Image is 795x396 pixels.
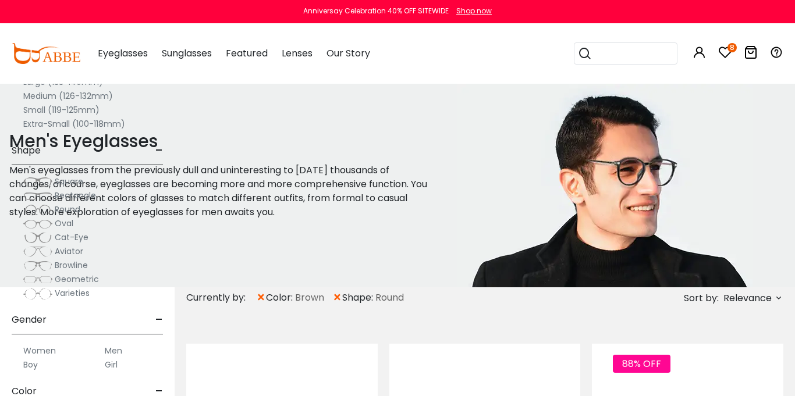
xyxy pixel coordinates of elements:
label: Extra-Small (100-118mm) [23,117,125,131]
span: - [155,306,163,334]
a: 8 [718,48,732,61]
img: Browline.png [23,260,52,272]
label: Women [23,344,56,358]
span: Oval [55,217,73,229]
label: Small (119-125mm) [23,103,100,117]
img: Cat-Eye.png [23,232,52,244]
div: Shop now [456,6,492,16]
div: Anniversay Celebration 40% OFF SITEWIDE [303,6,449,16]
img: Rectangle.png [23,190,52,202]
label: Boy [23,358,38,372]
span: Rectangle [55,190,96,201]
span: Square [55,176,83,187]
span: shape: [342,291,375,305]
img: Oval.png [23,218,52,230]
span: Browline [55,259,88,271]
img: Varieties.png [23,288,52,300]
span: Relevance [723,288,772,309]
span: × [332,287,342,308]
span: Gender [12,306,47,334]
span: Brown [295,291,324,305]
span: 88% OFF [613,355,670,373]
img: Round.png [23,204,52,216]
span: Cat-Eye [55,231,88,243]
img: men's eyeglasses [457,84,753,287]
span: Shape [12,137,41,165]
img: Square.png [23,176,52,188]
img: abbeglasses.com [12,43,80,64]
span: color: [266,291,295,305]
img: Geometric.png [23,274,52,286]
a: Shop now [450,6,492,16]
img: Aviator.png [23,246,52,258]
span: Round [375,291,404,305]
label: Men [105,344,122,358]
span: Eyeglasses [98,47,148,60]
label: Girl [105,358,118,372]
span: × [256,287,266,308]
label: Medium (126-132mm) [23,89,113,103]
span: Varieties [55,287,90,299]
span: Geometric [55,273,99,285]
div: Currently by: [186,287,256,308]
span: Sunglasses [162,47,212,60]
span: Lenses [282,47,313,60]
span: Our Story [326,47,370,60]
p: Men's eyeglasses from the previously dull and uninteresting to [DATE] thousands of changes, of co... [9,163,428,219]
span: - [155,137,163,165]
h1: Men's Eyeglasses [9,131,428,152]
span: Round [55,204,80,215]
span: Sort by: [684,291,719,305]
span: Aviator [55,245,83,257]
i: 8 [727,43,737,52]
span: Featured [226,47,268,60]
